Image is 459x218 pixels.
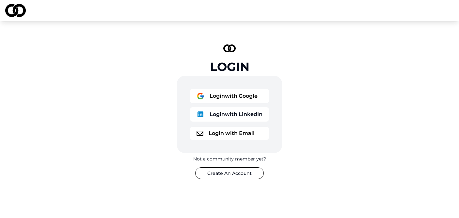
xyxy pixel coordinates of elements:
[190,127,269,140] button: logoLogin with Email
[190,89,269,103] button: logoLoginwith Google
[5,4,26,17] img: logo
[197,110,204,118] img: logo
[195,167,264,179] button: Create An Account
[223,44,236,52] img: logo
[197,92,204,100] img: logo
[190,107,269,122] button: logoLoginwith LinkedIn
[197,131,203,136] img: logo
[210,60,249,73] div: Login
[193,156,266,162] div: Not a community member yet?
